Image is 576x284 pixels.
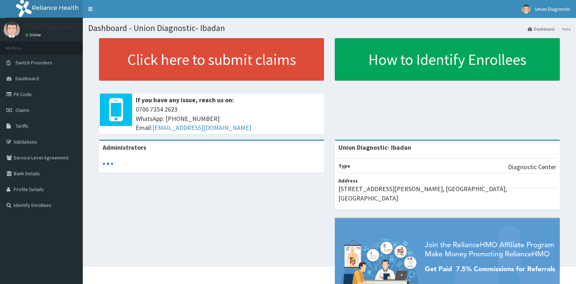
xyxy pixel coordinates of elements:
span: Tariffs [15,123,28,129]
img: User Image [4,22,20,38]
a: [EMAIL_ADDRESS][DOMAIN_NAME] [152,123,251,132]
b: Address [338,177,358,184]
p: [STREET_ADDRESS][PERSON_NAME], [GEOGRAPHIC_DATA], [GEOGRAPHIC_DATA] [338,184,556,203]
a: Click here to submit claims [99,38,324,81]
p: Diagnostic Center [508,162,556,172]
p: Union Diagnostic [25,23,73,30]
svg: audio-loading [103,158,113,169]
h1: Dashboard - Union Diagnostic- Ibadan [88,23,571,33]
span: Switch Providers [15,59,52,66]
span: Claims [15,107,30,113]
strong: Union Diagnostic- Ibadan [338,143,411,152]
b: Type [338,163,350,169]
li: Here [555,26,571,32]
img: User Image [522,5,531,14]
span: 0700 7354 2623 WhatsApp: [PHONE_NUMBER] Email: [136,105,320,132]
b: If you have any issue, reach us on: [136,96,234,104]
a: How to Identify Enrollees [335,38,560,81]
b: Administrators [103,143,146,152]
span: Union Diagnostic [535,6,571,12]
span: Dashboard [15,75,39,82]
a: Dashboard [528,26,554,32]
a: Online [25,32,42,37]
